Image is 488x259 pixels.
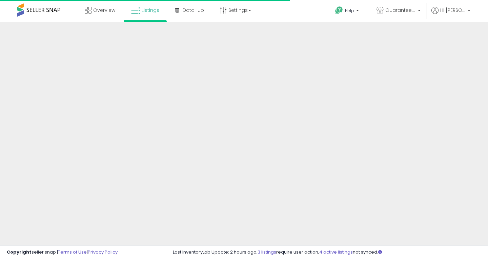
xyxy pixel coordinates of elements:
a: 4 active listings [319,249,353,255]
a: Terms of Use [58,249,87,255]
span: Hi [PERSON_NAME] [440,7,466,14]
span: Listings [142,7,159,14]
a: Help [330,1,366,22]
span: DataHub [183,7,204,14]
span: Overview [93,7,115,14]
i: Click here to read more about un-synced listings. [378,250,382,254]
i: Get Help [335,6,343,15]
a: Hi [PERSON_NAME] [431,7,470,22]
div: seller snap | | [7,249,118,256]
div: Last InventoryLab Update: 2 hours ago, require user action, not synced. [173,249,481,256]
span: Help [345,8,354,14]
strong: Copyright [7,249,32,255]
a: 3 listings [258,249,276,255]
a: Privacy Policy [88,249,118,255]
span: Guaranteed Satisfaction [385,7,416,14]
